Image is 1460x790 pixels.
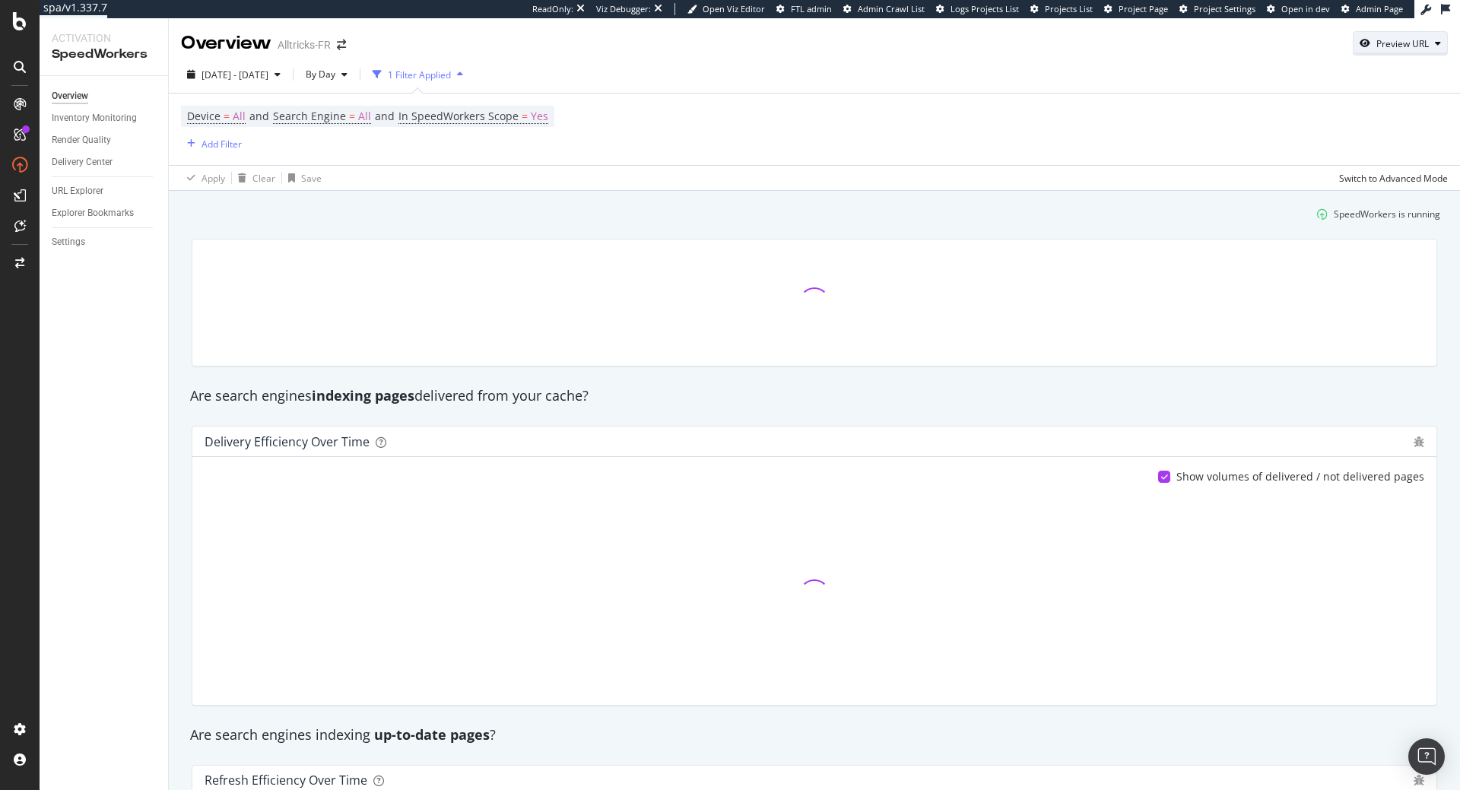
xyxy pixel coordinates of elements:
[202,138,242,151] div: Add Filter
[388,68,451,81] div: 1 Filter Applied
[1267,3,1330,15] a: Open in dev
[374,725,490,744] strong: up-to-date pages
[358,106,371,127] span: All
[205,434,370,449] div: Delivery Efficiency over time
[181,166,225,190] button: Apply
[531,106,548,127] span: Yes
[249,109,269,123] span: and
[278,37,331,52] div: Alltricks-FR
[52,110,157,126] a: Inventory Monitoring
[687,3,765,15] a: Open Viz Editor
[202,172,225,185] div: Apply
[858,3,925,14] span: Admin Crawl List
[282,166,322,190] button: Save
[1376,37,1429,50] div: Preview URL
[791,3,832,14] span: FTL admin
[1339,172,1448,185] div: Switch to Advanced Mode
[703,3,765,14] span: Open Viz Editor
[522,109,528,123] span: =
[843,3,925,15] a: Admin Crawl List
[52,88,88,104] div: Overview
[301,172,322,185] div: Save
[181,30,271,56] div: Overview
[52,46,156,63] div: SpeedWorkers
[398,109,519,123] span: In SpeedWorkers Scope
[1030,3,1093,15] a: Projects List
[776,3,832,15] a: FTL admin
[1119,3,1168,14] span: Project Page
[596,3,651,15] div: Viz Debugger:
[52,234,85,250] div: Settings
[205,773,367,788] div: Refresh Efficiency over time
[951,3,1019,14] span: Logs Projects List
[1408,738,1445,775] div: Open Intercom Messenger
[936,3,1019,15] a: Logs Projects List
[52,110,137,126] div: Inventory Monitoring
[187,109,221,123] span: Device
[224,109,230,123] span: =
[349,109,355,123] span: =
[52,132,111,148] div: Render Quality
[1333,166,1448,190] button: Switch to Advanced Mode
[273,109,346,123] span: Search Engine
[300,62,354,87] button: By Day
[1353,31,1448,56] button: Preview URL
[182,386,1446,406] div: Are search engines delivered from your cache?
[52,30,156,46] div: Activation
[52,88,157,104] a: Overview
[1341,3,1403,15] a: Admin Page
[1414,775,1424,785] div: bug
[52,234,157,250] a: Settings
[202,68,268,81] span: [DATE] - [DATE]
[52,154,157,170] a: Delivery Center
[1356,3,1403,14] span: Admin Page
[252,172,275,185] div: Clear
[1281,3,1330,14] span: Open in dev
[1414,436,1424,447] div: bug
[232,166,275,190] button: Clear
[1104,3,1168,15] a: Project Page
[52,154,113,170] div: Delivery Center
[233,106,246,127] span: All
[337,40,346,50] div: arrow-right-arrow-left
[52,205,157,221] a: Explorer Bookmarks
[52,183,157,199] a: URL Explorer
[1194,3,1255,14] span: Project Settings
[1334,208,1440,221] div: SpeedWorkers is running
[52,183,103,199] div: URL Explorer
[181,135,242,153] button: Add Filter
[1179,3,1255,15] a: Project Settings
[181,62,287,87] button: [DATE] - [DATE]
[52,205,134,221] div: Explorer Bookmarks
[300,68,335,81] span: By Day
[52,132,157,148] a: Render Quality
[182,725,1446,745] div: Are search engines indexing ?
[1045,3,1093,14] span: Projects List
[532,3,573,15] div: ReadOnly:
[375,109,395,123] span: and
[367,62,469,87] button: 1 Filter Applied
[312,386,414,405] strong: indexing pages
[1176,469,1424,484] div: Show volumes of delivered / not delivered pages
